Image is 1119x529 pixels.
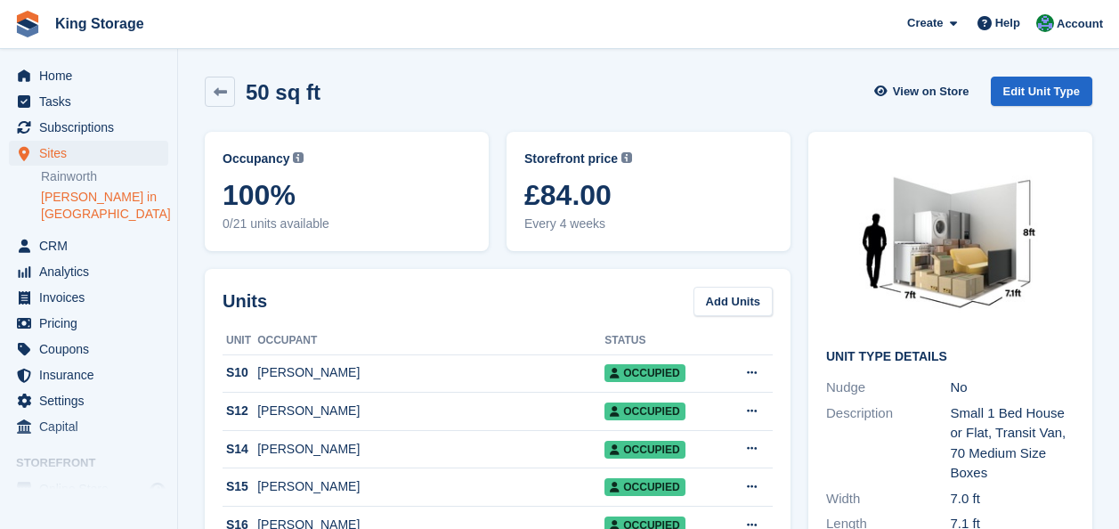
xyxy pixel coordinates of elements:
[604,364,685,382] span: Occupied
[293,152,304,163] img: icon-info-grey-7440780725fd019a000dd9b08b2336e03edf1995a4989e88bcd33f0948082b44.svg
[951,489,1075,509] div: 7.0 ft
[872,77,977,106] a: View on Store
[223,215,471,233] span: 0/21 units available
[826,350,1074,364] h2: Unit Type details
[223,179,471,211] span: 100%
[257,363,604,382] div: [PERSON_NAME]
[9,337,168,362] a: menu
[257,477,604,496] div: [PERSON_NAME]
[39,233,146,258] span: CRM
[604,478,685,496] span: Occupied
[951,403,1075,484] div: Small 1 Bed House or Flat, Transit Van, 70 Medium Size Boxes
[41,189,168,223] a: [PERSON_NAME] in [GEOGRAPHIC_DATA]
[604,403,685,420] span: Occupied
[693,287,773,316] a: Add Units
[223,477,257,496] div: S15
[604,327,726,355] th: Status
[9,63,168,88] a: menu
[893,83,969,101] span: View on Store
[39,115,146,140] span: Subscriptions
[1036,14,1054,32] img: John King
[39,285,146,310] span: Invoices
[524,215,773,233] span: Every 4 weeks
[39,362,146,387] span: Insurance
[9,414,168,439] a: menu
[39,63,146,88] span: Home
[991,77,1092,106] a: Edit Unit Type
[39,388,146,413] span: Settings
[9,476,168,501] a: menu
[223,363,257,382] div: S10
[39,337,146,362] span: Coupons
[39,141,146,166] span: Sites
[257,402,604,420] div: [PERSON_NAME]
[39,414,146,439] span: Capital
[41,168,168,185] a: Rainworth
[147,478,168,500] a: Preview store
[39,476,146,501] span: Online Store
[524,179,773,211] span: £84.00
[9,388,168,413] a: menu
[223,440,257,459] div: S14
[246,80,320,104] h2: 50 sq ft
[826,489,951,509] div: Width
[257,440,604,459] div: [PERSON_NAME]
[48,9,151,38] a: King Storage
[257,327,604,355] th: Occupant
[9,115,168,140] a: menu
[9,233,168,258] a: menu
[995,14,1020,32] span: Help
[223,402,257,420] div: S12
[1057,15,1103,33] span: Account
[621,152,632,163] img: icon-info-grey-7440780725fd019a000dd9b08b2336e03edf1995a4989e88bcd33f0948082b44.svg
[907,14,943,32] span: Create
[16,454,177,472] span: Storefront
[223,288,267,314] h2: Units
[39,89,146,114] span: Tasks
[9,362,168,387] a: menu
[826,403,951,484] div: Description
[951,378,1075,398] div: No
[524,150,618,168] span: Storefront price
[223,327,257,355] th: Unit
[39,259,146,284] span: Analytics
[9,311,168,336] a: menu
[223,150,289,168] span: Occupancy
[9,285,168,310] a: menu
[39,311,146,336] span: Pricing
[604,441,685,459] span: Occupied
[14,11,41,37] img: stora-icon-8386f47178a22dfd0bd8f6a31ec36ba5ce8667c1dd55bd0f319d3a0aa187defe.svg
[9,259,168,284] a: menu
[9,141,168,166] a: menu
[826,150,1074,336] img: 50-sqft-unit.jpg
[9,89,168,114] a: menu
[826,378,951,398] div: Nudge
